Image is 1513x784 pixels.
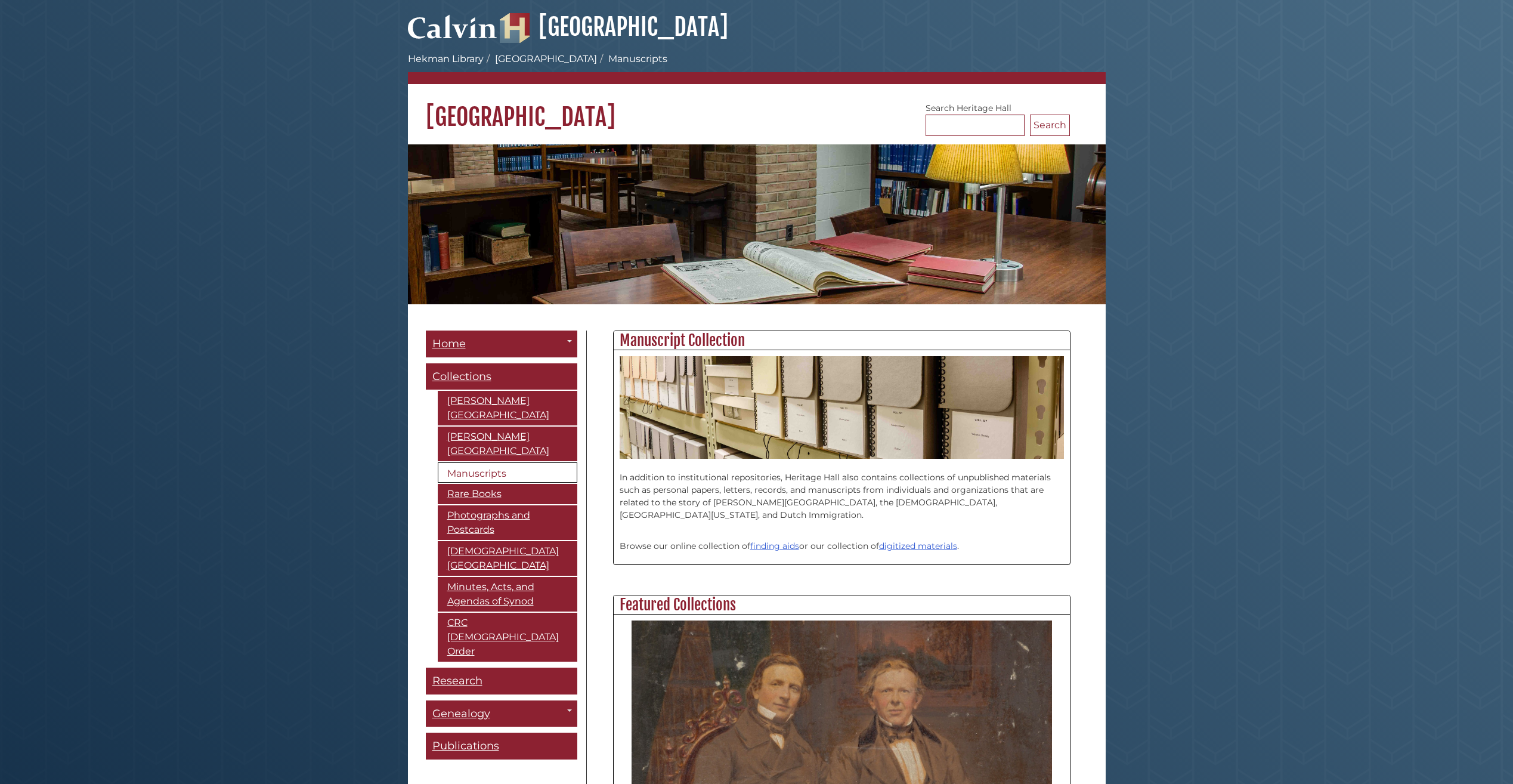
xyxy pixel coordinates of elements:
[432,674,482,687] span: Research
[597,52,667,66] li: Manuscripts
[614,331,1070,350] h2: Manuscript Collection
[432,707,490,720] span: Genealogy
[750,541,799,551] a: finding aids
[432,370,491,383] span: Collections
[408,53,484,64] a: Hekman Library
[620,459,1064,521] p: In addition to institutional repositories, Heritage Hall also contains collections of unpublished...
[614,595,1070,615] h2: Featured Collections
[408,27,497,38] a: Calvin University
[879,541,957,551] a: digitized materials
[426,331,577,357] a: Home
[438,577,577,612] a: Minutes, Acts, and Agendas of Synod
[426,700,577,727] a: Genealogy
[500,13,530,43] img: Hekman Library Logo
[1030,115,1070,136] button: Search
[426,668,577,695] a: Research
[495,53,597,64] a: [GEOGRAPHIC_DATA]
[438,484,577,504] a: Rare Books
[426,733,577,760] a: Publications
[426,363,577,390] a: Collections
[438,391,577,425] a: [PERSON_NAME][GEOGRAPHIC_DATA]
[408,84,1106,132] h1: [GEOGRAPHIC_DATA]
[620,527,1064,552] p: Browse our online collection of or our collection of .
[438,427,577,461] a: [PERSON_NAME][GEOGRAPHIC_DATA]
[408,10,497,43] img: Calvin
[432,337,466,350] span: Home
[438,462,577,483] a: Manuscripts
[438,505,577,540] a: Photographs and Postcards
[438,613,577,662] a: CRC [DEMOGRAPHIC_DATA] Order
[408,52,1106,84] nav: breadcrumb
[438,541,577,576] a: [DEMOGRAPHIC_DATA][GEOGRAPHIC_DATA]
[432,739,499,752] span: Publications
[620,356,1064,458] img: Heritage Hall Manuscript Collection boxes
[500,12,728,42] a: [GEOGRAPHIC_DATA]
